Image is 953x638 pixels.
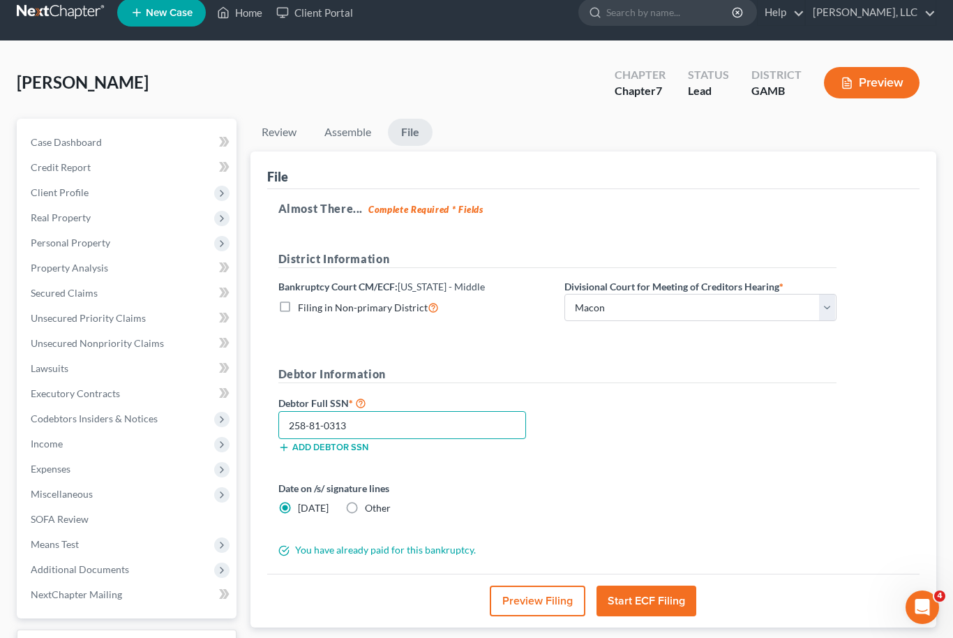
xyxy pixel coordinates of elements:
span: Additional Documents [31,563,129,575]
input: XXX-XX-XXXX [278,411,527,439]
span: Expenses [31,463,70,475]
span: NextChapter Mailing [31,588,122,600]
div: Status [688,67,729,83]
span: Income [31,438,63,450]
div: You have already paid for this bankruptcy. [271,543,843,557]
span: Miscellaneous [31,488,93,500]
button: Preview [824,67,920,98]
a: Unsecured Priority Claims [20,306,237,331]
button: Start ECF Filing [596,586,696,616]
div: GAMB [751,83,802,99]
h5: District Information [278,251,836,268]
h5: Debtor Information [278,366,836,383]
a: Assemble [313,119,382,146]
button: Add debtor SSN [278,442,368,453]
span: Credit Report [31,161,91,173]
span: [PERSON_NAME] [17,72,149,92]
label: Divisional Court for Meeting of Creditors Hearing [564,279,783,294]
span: Secured Claims [31,287,98,299]
span: Case Dashboard [31,136,102,148]
a: Review [250,119,308,146]
a: Credit Report [20,155,237,180]
span: Property Analysis [31,262,108,274]
a: Case Dashboard [20,130,237,155]
div: District [751,67,802,83]
span: Unsecured Priority Claims [31,312,146,324]
span: Unsecured Nonpriority Claims [31,337,164,349]
span: New Case [146,8,193,18]
strong: Complete Required * Fields [368,204,483,215]
span: Filing in Non-primary District [298,302,428,313]
span: Lawsuits [31,362,68,374]
span: [DATE] [298,502,329,514]
a: SOFA Review [20,507,237,532]
a: File [388,119,433,146]
a: Secured Claims [20,281,237,306]
a: NextChapter Mailing [20,582,237,607]
span: Client Profile [31,186,89,198]
div: File [267,168,288,185]
a: Unsecured Nonpriority Claims [20,331,237,356]
button: Preview Filing [490,586,585,616]
div: Chapter [615,67,666,83]
span: Real Property [31,212,91,223]
div: Chapter [615,83,666,99]
label: Debtor Full SSN [271,394,557,411]
a: Executory Contracts [20,381,237,406]
span: Other [365,502,391,514]
span: Codebtors Insiders & Notices [31,413,158,424]
label: Bankruptcy Court CM/ECF: [278,279,485,294]
div: Lead [688,83,729,99]
span: 7 [656,84,662,97]
label: Date on /s/ signature lines [278,481,550,496]
span: [US_STATE] - Middle [398,281,485,292]
span: 4 [934,591,945,602]
h5: Almost There... [278,200,909,217]
iframe: Intercom live chat [906,591,939,624]
span: Means Test [31,538,79,550]
span: SOFA Review [31,513,89,525]
a: Property Analysis [20,255,237,281]
a: Lawsuits [20,356,237,381]
span: Executory Contracts [31,387,120,399]
span: Personal Property [31,237,110,248]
